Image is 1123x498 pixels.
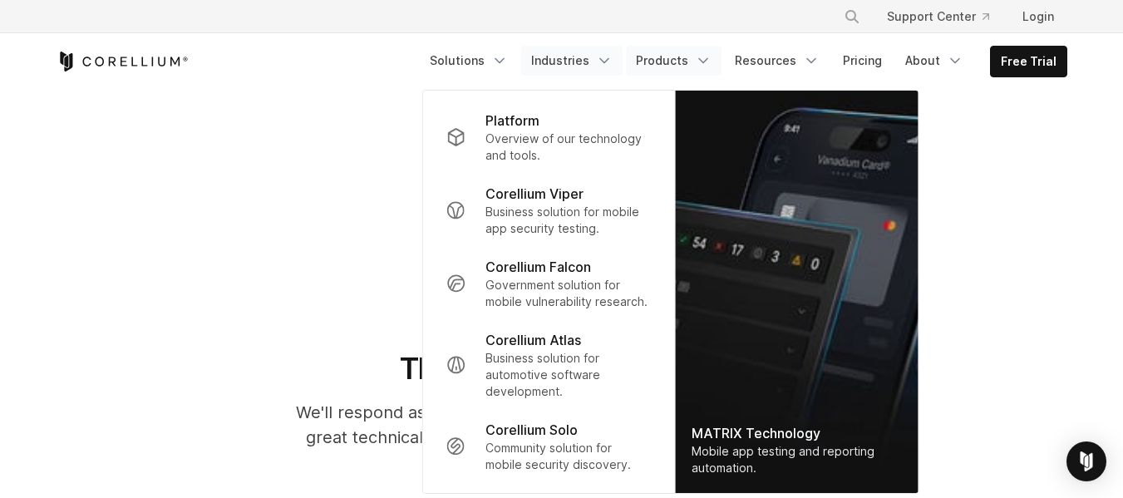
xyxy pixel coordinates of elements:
a: Support Center [874,2,1002,32]
a: About [895,46,973,76]
a: Free Trial [991,47,1066,76]
a: Corellium Atlas Business solution for automotive software development. [432,320,664,410]
a: Industries [521,46,623,76]
a: Corellium Viper Business solution for mobile app security testing. [432,174,664,247]
a: Solutions [420,46,518,76]
a: Products [626,46,722,76]
p: Business solution for automotive software development. [485,350,651,400]
div: Navigation Menu [824,2,1067,32]
p: Platform [485,111,539,131]
button: Search [837,2,867,32]
div: MATRIX Technology [692,423,902,443]
p: Corellium Falcon [485,257,591,277]
p: Community solution for mobile security discovery. [485,440,651,473]
div: Mobile app testing and reporting automation. [692,443,902,476]
a: Corellium Falcon Government solution for mobile vulnerability research. [432,247,664,320]
div: Open Intercom Messenger [1066,441,1106,481]
p: Overview of our technology and tools. [485,131,651,164]
div: Navigation Menu [420,46,1067,77]
p: Business solution for mobile app security testing. [485,204,651,237]
p: We'll respond as soon as possible. In the meantime, why not read a great technical article, watch... [273,400,850,475]
a: Login [1009,2,1067,32]
a: Platform Overview of our technology and tools. [432,101,664,174]
a: MATRIX Technology Mobile app testing and reporting automation. [675,91,919,493]
a: Corellium Home [57,52,189,71]
a: Corellium Solo Community solution for mobile security discovery. [432,410,664,483]
p: Corellium Atlas [485,330,581,350]
h1: Thanks, you’re all done! [273,350,850,387]
p: Government solution for mobile vulnerability research. [485,277,651,310]
p: Corellium Solo [485,420,578,440]
img: Matrix_WebNav_1x [675,91,919,493]
p: Corellium Viper [485,184,584,204]
a: Pricing [833,46,892,76]
a: Resources [725,46,830,76]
